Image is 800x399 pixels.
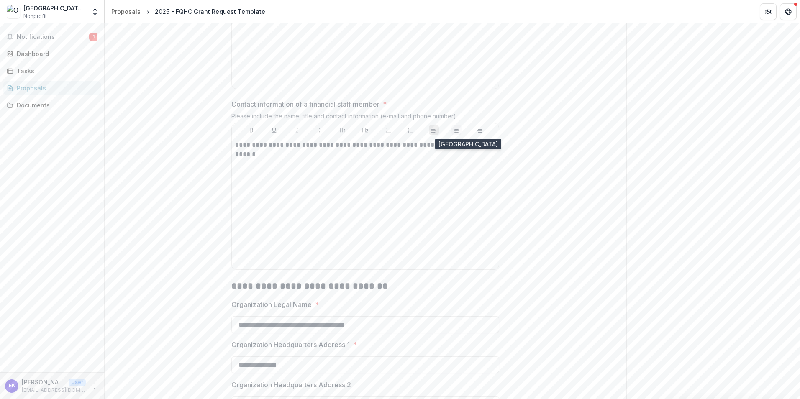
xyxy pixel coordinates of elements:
div: Tasks [17,66,94,75]
button: Align Center [451,125,462,135]
p: Organization Legal Name [231,299,312,309]
nav: breadcrumb [108,5,269,18]
span: Notifications [17,33,89,41]
div: Proposals [111,7,141,16]
p: [PERSON_NAME] [22,378,65,386]
img: Oak Orchard Community Health Center, Inc. [7,5,20,18]
p: Contact information of a financial staff member [231,99,379,109]
div: Documents [17,101,94,110]
p: Organization Headquarters Address 1 [231,340,350,350]
a: Proposals [108,5,144,18]
button: Align Left [429,125,439,135]
div: Dashboard [17,49,94,58]
p: [EMAIL_ADDRESS][DOMAIN_NAME] [22,386,86,394]
button: Underline [269,125,279,135]
p: User [69,379,86,386]
button: Align Right [474,125,485,135]
span: 1 [89,33,97,41]
button: Heading 2 [360,125,370,135]
p: Organization Headquarters Address 2 [231,380,351,390]
span: Nonprofit [23,13,47,20]
div: 2025 - FQHC Grant Request Template [155,7,265,16]
button: Bold [246,125,256,135]
button: Italicize [292,125,302,135]
button: Get Help [780,3,797,20]
button: More [89,381,99,391]
div: [GEOGRAPHIC_DATA], Inc. [23,4,86,13]
div: Proposals [17,84,94,92]
button: Heading 1 [338,125,348,135]
button: Notifications1 [3,30,101,43]
button: Ordered List [406,125,416,135]
button: Partners [760,3,777,20]
button: Strike [315,125,325,135]
button: Open entity switcher [89,3,101,20]
a: Documents [3,98,101,112]
a: Tasks [3,64,101,78]
a: Proposals [3,81,101,95]
a: Dashboard [3,47,101,61]
div: Ella Knaak [9,383,15,389]
button: Bullet List [383,125,393,135]
div: Please include the name, title and contact information (e-mail and phone number). [231,113,499,123]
